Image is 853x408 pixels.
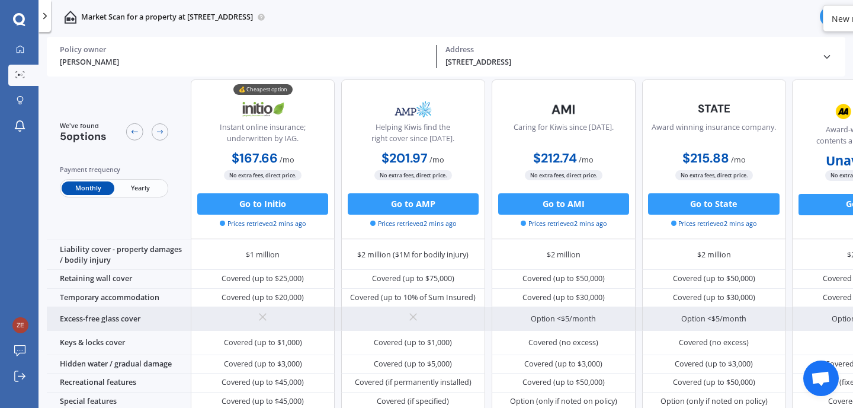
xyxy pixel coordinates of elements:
img: home-and-contents.b802091223b8502ef2dd.svg [64,11,77,24]
span: / mo [731,155,746,165]
div: Recreational features [47,374,191,393]
img: AMI-text-1.webp [528,95,599,122]
div: Option (only if noted on policy) [510,396,617,407]
img: State-text-1.webp [679,95,749,120]
div: Covered (no excess) [528,337,598,348]
div: Payment frequency [60,164,169,174]
span: No extra fees, direct price. [374,170,452,180]
div: Covered (up to $50,000) [522,273,605,284]
div: Covered (up to $25,000) [222,273,304,284]
div: Option (only if noted on policy) [660,396,768,407]
a: Open chat [803,361,839,396]
div: Covered (no excess) [679,337,749,348]
b: $215.88 [682,150,729,167]
div: $1 million [246,250,280,260]
span: / mo [429,155,444,165]
span: Prices retrieved 2 mins ago [220,219,306,228]
div: Covered (up to $50,000) [522,377,605,388]
div: Covered (up to $30,000) [673,292,755,303]
div: Covered (up to $3,000) [524,359,602,369]
div: Retaining wall cover [47,270,191,289]
div: Covered (up to $50,000) [673,273,755,284]
span: / mo [280,155,294,165]
span: Prices retrieved 2 mins ago [671,219,757,228]
div: Policy owner [60,45,428,55]
div: $2 million [697,250,731,260]
div: Hidden water / gradual damage [47,355,191,374]
span: / mo [579,155,594,165]
div: Covered (if permanently installed) [355,377,472,388]
div: [PERSON_NAME] [60,57,428,68]
span: 5 options [60,129,107,143]
div: Covered (up to 10% of Sum Insured) [350,292,476,303]
div: Covered (up to $20,000) [222,292,304,303]
span: No extra fees, direct price. [224,170,302,180]
span: Prices retrieved 2 mins ago [521,219,607,228]
span: Monthly [62,181,114,195]
div: 💰 Cheapest option [233,84,293,95]
div: Award winning insurance company. [652,122,776,148]
div: Covered (up to $30,000) [522,292,605,303]
button: Go to State [648,193,779,214]
button: Go to AMI [498,193,629,214]
div: Excess-free glass cover [47,307,191,331]
div: Address [445,45,813,55]
div: Covered (up to $1,000) [224,337,302,348]
div: Covered (up to $1,000) [374,337,452,348]
b: $212.74 [533,150,577,167]
span: Prices retrieved 2 mins ago [370,219,456,228]
div: Covered (up to $5,000) [374,359,452,369]
div: Covered (up to $3,000) [224,359,302,369]
span: No extra fees, direct price. [525,170,602,180]
div: Covered (up to $75,000) [372,273,454,284]
div: Keys & locks cover [47,331,191,355]
div: Covered (if specified) [377,396,449,407]
img: 8eddd593f0840db5a4be13b5d9f7c6fe [12,317,28,333]
div: $2 million [547,250,581,260]
div: [STREET_ADDRESS] [445,57,813,68]
div: Covered (up to $45,000) [222,396,304,407]
div: Option <$5/month [681,314,746,324]
button: Go to Initio [197,193,328,214]
img: AMP.webp [378,95,448,122]
div: Option <$5/month [531,314,596,324]
div: Instant online insurance; underwritten by IAG. [200,122,326,148]
div: Covered (up to $45,000) [222,377,304,388]
span: Yearly [114,181,166,195]
div: Liability cover - property damages / bodily injury [47,240,191,270]
b: $201.97 [381,150,428,167]
div: Temporary accommodation [47,289,191,308]
div: Caring for Kiwis since [DATE]. [514,122,614,148]
p: Market Scan for a property at [STREET_ADDRESS] [81,12,253,23]
b: $167.66 [232,150,278,167]
div: Helping Kiwis find the right cover since [DATE]. [350,122,476,148]
div: $2 million ($1M for bodily injury) [357,250,469,260]
button: Go to AMP [348,193,479,214]
div: Covered (up to $50,000) [673,377,755,388]
div: Covered (up to $3,000) [675,359,753,369]
span: No extra fees, direct price. [675,170,753,180]
img: Initio.webp [227,95,298,122]
span: We've found [60,120,107,130]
